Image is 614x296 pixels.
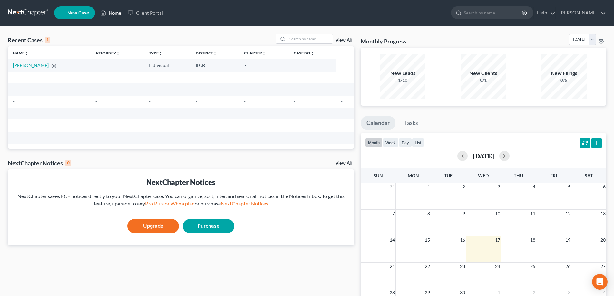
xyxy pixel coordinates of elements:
[244,87,246,92] span: -
[45,37,50,43] div: 1
[294,75,295,80] span: -
[124,7,166,19] a: Client Portal
[374,173,383,178] span: Sun
[95,123,97,128] span: -
[159,52,162,55] i: unfold_more
[494,263,501,270] span: 24
[13,135,15,140] span: -
[145,200,195,206] a: Pro Plus or Whoa plan
[462,183,466,191] span: 2
[473,152,494,159] h2: [DATE]
[149,87,151,92] span: -
[462,210,466,217] span: 9
[244,75,246,80] span: -
[127,219,179,233] a: Upgrade
[13,75,15,80] span: -
[149,123,151,128] span: -
[288,34,333,43] input: Search by name...
[341,99,343,104] span: -
[13,111,15,116] span: -
[565,210,571,217] span: 12
[116,52,120,55] i: unfold_more
[389,183,395,191] span: 31
[95,111,97,116] span: -
[97,7,124,19] a: Home
[262,52,266,55] i: unfold_more
[567,183,571,191] span: 5
[399,138,412,147] button: day
[412,138,424,147] button: list
[244,135,246,140] span: -
[244,51,266,55] a: Chapterunfold_more
[95,135,97,140] span: -
[427,183,431,191] span: 1
[244,99,246,104] span: -
[444,173,453,178] span: Tue
[341,123,343,128] span: -
[149,111,151,116] span: -
[424,236,431,244] span: 15
[341,135,343,140] span: -
[424,263,431,270] span: 22
[196,75,197,80] span: -
[144,59,190,71] td: Individual
[459,263,466,270] span: 23
[389,236,395,244] span: 14
[95,99,97,104] span: -
[294,87,295,92] span: -
[494,236,501,244] span: 17
[336,161,352,166] a: View All
[8,159,71,167] div: NextChapter Notices
[550,173,557,178] span: Fri
[380,77,425,83] div: 1/10
[196,99,197,104] span: -
[196,123,197,128] span: -
[494,210,501,217] span: 10
[530,263,536,270] span: 25
[565,236,571,244] span: 19
[336,38,352,43] a: View All
[24,52,28,55] i: unfold_more
[294,123,295,128] span: -
[13,123,15,128] span: -
[196,135,197,140] span: -
[65,160,71,166] div: 0
[310,52,314,55] i: unfold_more
[341,111,343,116] span: -
[530,210,536,217] span: 11
[244,123,246,128] span: -
[149,51,162,55] a: Typeunfold_more
[602,183,606,191] span: 6
[196,111,197,116] span: -
[530,236,536,244] span: 18
[361,116,395,130] a: Calendar
[565,263,571,270] span: 26
[149,75,151,80] span: -
[361,37,406,45] h3: Monthly Progress
[294,99,295,104] span: -
[13,99,15,104] span: -
[196,51,217,55] a: Districtunfold_more
[213,52,217,55] i: unfold_more
[600,263,606,270] span: 27
[408,173,419,178] span: Mon
[585,173,593,178] span: Sat
[365,138,383,147] button: month
[95,87,97,92] span: -
[149,135,151,140] span: -
[244,111,246,116] span: -
[461,70,506,77] div: New Clients
[556,7,606,19] a: [PERSON_NAME]
[294,51,314,55] a: Case Nounfold_more
[464,7,523,19] input: Search by name...
[383,138,399,147] button: week
[459,236,466,244] span: 16
[183,219,234,233] a: Purchase
[541,70,587,77] div: New Filings
[13,193,349,207] div: NextChapter saves ECF notices directly to your NextChapter case. You can organize, sort, filter, ...
[221,200,268,206] a: NextChapter Notices
[341,75,343,80] span: -
[149,99,151,104] span: -
[13,51,28,55] a: Nameunfold_more
[427,210,431,217] span: 8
